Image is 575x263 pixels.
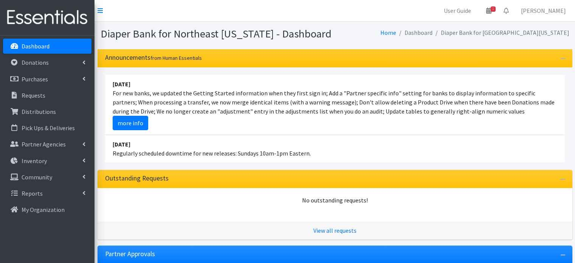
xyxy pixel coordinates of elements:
[105,75,565,135] li: For new banks, we updated the Getting Started information when they first sign in; Add a "Partner...
[480,3,498,18] a: 1
[3,153,91,168] a: Inventory
[3,137,91,152] a: Partner Agencies
[113,140,130,148] strong: [DATE]
[515,3,572,18] a: [PERSON_NAME]
[22,59,49,66] p: Donations
[22,75,48,83] p: Purchases
[105,196,565,205] div: No outstanding requests!
[3,39,91,54] a: Dashboard
[22,42,50,50] p: Dashboard
[22,173,52,181] p: Community
[101,27,332,40] h1: Diaper Bank for Northeast [US_STATE] - Dashboard
[105,174,169,182] h3: Outstanding Requests
[438,3,477,18] a: User Guide
[313,227,356,234] a: View all requests
[3,5,91,30] img: HumanEssentials
[396,27,432,38] li: Dashboard
[113,116,148,130] a: more info
[3,202,91,217] a: My Organization
[22,124,75,132] p: Pick Ups & Deliveries
[105,250,155,258] h3: Partner Approvals
[491,6,496,12] span: 1
[105,135,565,162] li: Regularly scheduled downtime for new releases: Sundays 10am-1pm Eastern.
[22,157,47,165] p: Inventory
[22,140,66,148] p: Partner Agencies
[105,54,202,62] h3: Announcements
[380,29,396,36] a: Home
[22,206,65,213] p: My Organization
[3,72,91,87] a: Purchases
[3,170,91,185] a: Community
[3,186,91,201] a: Reports
[432,27,569,38] li: Diaper Bank for [GEOGRAPHIC_DATA][US_STATE]
[150,54,202,61] small: from Human Essentials
[22,92,45,99] p: Requests
[113,80,130,88] strong: [DATE]
[22,108,56,115] p: Distributions
[3,104,91,119] a: Distributions
[3,120,91,135] a: Pick Ups & Deliveries
[3,55,91,70] a: Donations
[22,190,43,197] p: Reports
[3,88,91,103] a: Requests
